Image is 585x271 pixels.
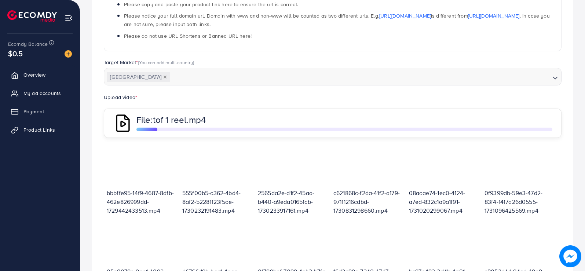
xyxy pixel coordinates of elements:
button: Deselect Lithuania [163,75,167,79]
img: image [559,245,581,267]
span: Please copy and paste your product link here to ensure the url is correct. [124,1,298,8]
img: QAAAABJRU5ErkJggg== [113,113,133,133]
span: $0.5 [8,48,23,59]
p: bbbffe95-14f9-4687-8dfb-462e826999dd-1729442433513.mp4 [107,188,176,215]
a: Overview [6,67,74,82]
img: image [65,50,72,58]
img: logo [7,10,57,22]
span: Please do not use URL Shortens or Banned URL here! [124,32,252,40]
span: [GEOGRAPHIC_DATA] [107,72,170,82]
p: 2565da2e-d1f2-45aa-b440-a9eda0165fcb-1730233917161.mp4 [258,188,328,215]
a: Payment [6,104,74,119]
div: Search for option [104,68,562,85]
input: Search for option [171,72,550,83]
span: Please notice your full domain url. Domain with www and non-www will be counted as two different ... [124,12,550,28]
p: c621868c-f2da-41f2-a179-971f1216cdbd-1730831298660.mp4 [333,188,403,215]
a: My ad accounts [6,86,74,100]
img: menu [65,14,73,22]
span: tof 1 reel.mp4 [153,113,206,126]
a: [URL][DOMAIN_NAME] [468,12,520,19]
span: Ecomdy Balance [8,40,48,48]
p: File: [136,115,375,124]
span: Overview [23,71,45,78]
label: Upload video [104,94,137,101]
span: Payment [23,108,44,115]
span: Product Links [23,126,55,133]
span: (You can add multi-country) [138,59,194,66]
p: 0f9399db-59e3-47d2-83f4-f4f7a26d0555-1731096425569.mp4 [485,188,554,215]
a: Product Links [6,122,74,137]
label: Target Market [104,59,194,66]
p: 08acae74-1ec0-4124-a7ed-832c1a9a1f91-1731020299067.mp4 [409,188,479,215]
a: [URL][DOMAIN_NAME] [379,12,431,19]
p: 555f00b5-c362-4bd4-8af2-5228ff23f5ce-1730232191483.mp4 [182,188,252,215]
span: My ad accounts [23,89,61,97]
